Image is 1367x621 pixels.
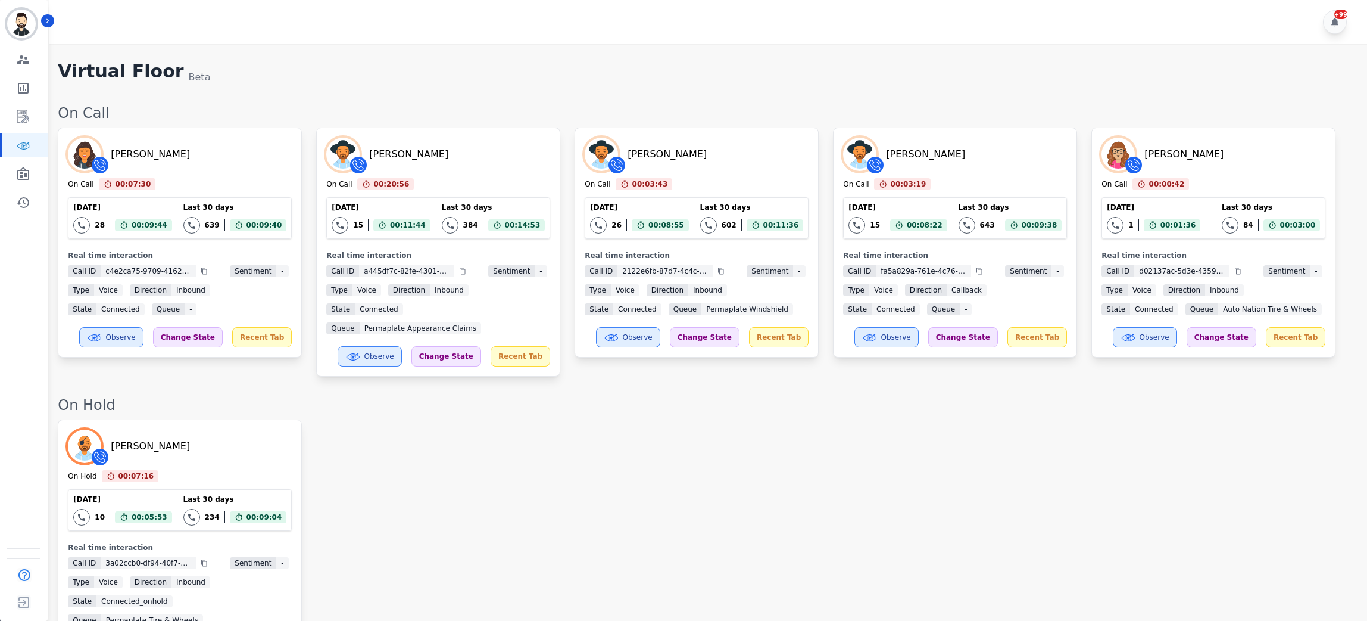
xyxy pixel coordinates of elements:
[7,10,36,38] img: Bordered avatar
[907,219,942,231] span: 00:08:22
[332,203,430,212] div: [DATE]
[613,303,661,315] span: connected
[205,221,220,230] div: 639
[353,221,363,230] div: 15
[854,327,919,347] button: Observe
[132,511,167,523] span: 00:05:53
[95,513,105,522] div: 10
[1218,303,1322,315] span: Auto Nation Tire & Wheels
[205,513,220,522] div: 234
[959,203,1062,212] div: Last 30 days
[670,327,739,347] div: Change State
[230,265,276,277] span: Sentiment
[1243,221,1253,230] div: 84
[1022,219,1057,231] span: 00:09:38
[276,265,288,277] span: -
[94,576,123,588] span: voice
[1280,219,1316,231] span: 00:03:00
[246,219,282,231] span: 00:09:40
[1101,265,1134,277] span: Call ID
[617,265,713,277] span: 2122e6fb-87d7-4c4c-96c8-55a3fd802a95
[1140,333,1169,342] span: Observe
[722,221,736,230] div: 602
[628,147,707,162] div: [PERSON_NAME]
[68,138,101,171] img: Avatar
[947,284,987,296] span: callback
[326,179,352,190] div: On Call
[928,327,998,347] div: Change State
[355,303,403,315] span: connected
[68,265,101,277] span: Call ID
[352,284,381,296] span: voice
[326,284,352,296] span: Type
[94,284,123,296] span: voice
[881,333,911,342] span: Observe
[848,203,947,212] div: [DATE]
[338,346,402,367] button: Observe
[276,557,288,569] span: -
[189,70,211,85] div: Beta
[171,284,210,296] span: inbound
[152,303,185,315] span: Queue
[101,265,196,277] span: c4e2ca75-9709-4162-bc3c-3db4e2cc0ca7
[326,138,360,171] img: Avatar
[171,576,210,588] span: inbound
[1163,284,1205,296] span: Direction
[1101,303,1130,315] span: State
[58,396,1355,415] div: On Hold
[130,576,171,588] span: Direction
[185,303,196,315] span: -
[669,303,701,315] span: Queue
[1007,327,1067,347] div: Recent Tab
[872,303,920,315] span: connected
[68,303,96,315] span: State
[1134,265,1229,277] span: d02137ac-5d3e-4359-8cf3-10f1c4476c17
[246,511,282,523] span: 00:09:04
[1149,178,1185,190] span: 00:00:42
[230,557,276,569] span: Sentiment
[430,284,469,296] span: inbound
[96,303,145,315] span: connected
[388,284,430,296] span: Direction
[68,595,96,607] span: State
[390,219,426,231] span: 00:11:44
[360,322,481,334] span: Permaplate Appearance Claims
[611,221,622,230] div: 26
[68,430,101,463] img: Avatar
[96,595,172,607] span: connected_onhold
[68,471,96,482] div: On Hold
[843,138,876,171] img: Avatar
[1128,284,1156,296] span: voice
[632,178,668,190] span: 00:03:43
[749,327,809,347] div: Recent Tab
[411,346,481,367] div: Change State
[1101,284,1128,296] span: Type
[1334,10,1347,19] div: +99
[116,178,151,190] span: 00:07:30
[648,219,684,231] span: 00:08:55
[585,265,617,277] span: Call ID
[1005,265,1051,277] span: Sentiment
[980,221,995,230] div: 643
[596,327,660,347] button: Observe
[793,265,805,277] span: -
[585,251,809,260] div: Real time interaction
[73,203,171,212] div: [DATE]
[364,352,394,361] span: Observe
[68,284,94,296] span: Type
[106,333,136,342] span: Observe
[1101,251,1325,260] div: Real time interaction
[1144,147,1224,162] div: [PERSON_NAME]
[585,284,611,296] span: Type
[95,221,105,230] div: 28
[870,221,880,230] div: 15
[843,284,869,296] span: Type
[747,265,793,277] span: Sentiment
[1205,284,1244,296] span: inbound
[763,219,799,231] span: 00:11:36
[488,265,535,277] span: Sentiment
[688,284,727,296] span: inbound
[843,265,876,277] span: Call ID
[590,203,688,212] div: [DATE]
[232,327,292,347] div: Recent Tab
